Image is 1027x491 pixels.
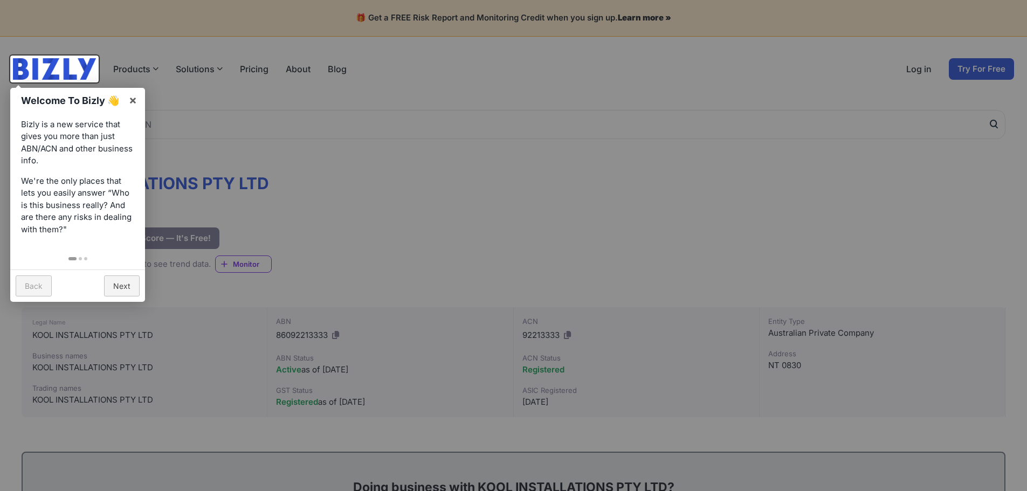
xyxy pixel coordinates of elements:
[16,275,52,296] a: Back
[21,93,123,108] h1: Welcome To Bizly 👋
[104,275,140,296] a: Next
[121,88,145,112] a: ×
[21,119,134,167] p: Bizly is a new service that gives you more than just ABN/ACN and other business info.
[21,175,134,236] p: We're the only places that lets you easily answer “Who is this business really? And are there any...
